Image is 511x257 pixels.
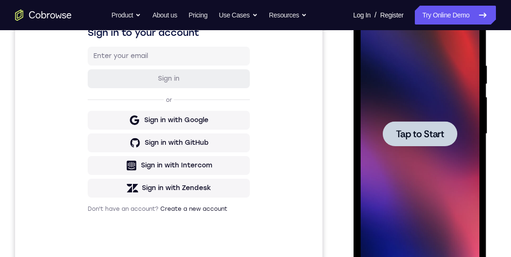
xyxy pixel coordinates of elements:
[126,199,197,209] div: Sign in with Intercom
[130,177,193,186] div: Sign in with GitHub
[73,217,235,236] button: Sign in with Zendesk
[29,126,104,151] button: Tap to Start
[15,9,72,21] a: Go to the home page
[353,6,371,25] a: Log In
[145,244,212,251] a: Create a new account
[42,134,91,144] span: Tap to Start
[269,6,307,25] button: Resources
[152,6,177,25] a: About us
[73,244,235,251] p: Don't have an account?
[73,65,235,78] h1: Sign in to your account
[380,6,404,25] a: Register
[73,149,235,168] button: Sign in with Google
[189,6,207,25] a: Pricing
[73,172,235,191] button: Sign in with GitHub
[415,6,496,25] a: Try Online Demo
[78,90,229,99] input: Enter your email
[374,9,376,21] span: /
[73,108,235,127] button: Sign in
[129,154,193,164] div: Sign in with Google
[149,135,159,142] p: or
[73,195,235,214] button: Sign in with Intercom
[112,6,141,25] button: Product
[219,6,257,25] button: Use Cases
[127,222,196,232] div: Sign in with Zendesk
